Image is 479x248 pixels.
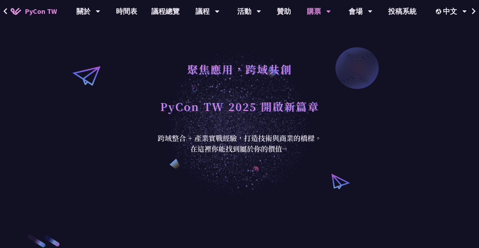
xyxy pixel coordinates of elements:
img: Locale Icon [436,9,443,14]
img: Home icon of PyCon TW 2025 [11,8,21,15]
span: PyCon TW [25,6,57,17]
h1: 聚焦應用，跨域共創 [187,58,292,80]
div: 跨域整合 + 產業實戰經驗，打造技術與商業的橋樑。 在這裡你能找到屬於你的價值。 [153,133,326,154]
a: PyCon TW [4,2,64,20]
h1: PyCon TW 2025 開啟新篇章 [160,96,319,117]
